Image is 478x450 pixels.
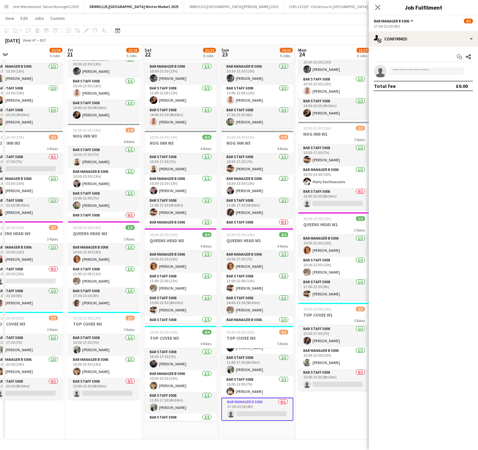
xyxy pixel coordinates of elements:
[68,266,140,287] app-card-role: Bar Staff 50081/111:00-22:00 (11h)[PERSON_NAME]
[68,99,140,121] app-card-role: Bar Staff 50081/114:00-23:30 (9h30m)[PERSON_NAME]
[145,273,217,294] app-card-role: Bar Staff 50081/111:00-22:00 (11h)[PERSON_NAME]
[150,135,178,140] span: 10:30-23:30 (13h)
[34,15,44,21] span: Jobs
[144,51,152,58] span: 22
[49,135,58,140] span: 2/3
[145,85,217,106] app-card-role: Bar Staff 50081/111:00-22:00 (11h)[PERSON_NAME]
[374,83,396,89] div: Total fee
[32,14,47,22] a: Jobs
[68,212,140,233] app-card-role: Bar Staff 50080/117:30-23:30 (6h)
[40,38,46,43] div: BST
[220,51,229,58] span: 23
[67,51,73,58] span: 21
[357,53,369,58] div: 6 Jobs
[354,318,365,323] span: 3 Roles
[145,153,217,175] app-card-role: Bar Staff 50081/110:30-17:30 (7h)[PERSON_NAME]
[298,278,370,300] app-card-role: Bar Staff 50081/117:30-23:30 (6h)[PERSON_NAME]
[126,128,135,132] span: 3/4
[374,19,409,23] span: Bar Manager B 5006
[221,47,229,53] span: Sun
[68,133,140,139] h3: NOG INN W3
[297,51,306,58] span: 24
[200,146,211,151] span: 4 Roles
[68,146,140,168] app-card-role: Bar Staff 50081/110:30-17:30 (7h)[PERSON_NAME]
[221,251,293,273] app-card-role: Bar Manager B 50061/110:30-17:30 (7h)[PERSON_NAME]
[68,334,140,356] app-card-role: Bar Staff 50081/110:30-17:30 (7h)[PERSON_NAME]
[68,312,140,400] app-job-card: 10:30-23:30 (13h)2/3TOP CUVEE W33 RolesBar Staff 50081/110:30-17:30 (7h)[PERSON_NAME]Bar Manager ...
[369,3,478,12] h3: Job Fulfilment
[356,126,365,131] span: 2/3
[145,106,217,128] app-card-role: Bar Staff 50081/114:00-23:30 (9h30m)[PERSON_NAME]
[221,219,293,241] app-card-role: Bar Staff 50080/115:00-23:30 (8h30m)
[279,135,288,140] span: 3/4
[221,85,293,106] app-card-role: Bar Staff 50081/111:00-22:00 (11h)[PERSON_NAME]
[73,128,101,132] span: 10:30-23:30 (13h)
[145,238,217,243] h3: QUEENS HEAD W3
[145,414,217,436] app-card-role: Bar Staff 50081/115:00-22:00 (7h)
[68,47,73,53] span: Fri
[221,40,293,128] app-job-card: 10:30-23:30 (13h)3/3KINGS HEAD W33 RolesBar Manager B 50061/110:30-23:30 (13h)[PERSON_NAME]Bar St...
[221,197,293,219] app-card-role: Bar Staff 50081/111:00-17:30 (6h30m)[PERSON_NAME]
[298,257,370,278] app-card-role: Bar Staff 50081/110:30-23:30 (13h)[PERSON_NAME]
[221,153,293,175] app-card-role: Bar Staff 50081/110:30-17:30 (7h)[PERSON_NAME]
[68,378,140,400] app-card-role: Bar Staff 50080/115:00-23:30 (8h30m)
[298,235,370,257] app-card-role: Bar Manager B 50061/110:30-23:30 (13h)[PERSON_NAME]
[221,131,293,226] app-job-card: 10:30-23:30 (13h)3/4NOG INN W34 RolesBar Staff 50081/110:30-17:30 (7h)[PERSON_NAME]Bar Manager B ...
[374,24,473,29] div: 17:30-23:30 (6h)
[150,232,178,237] span: 10:30-23:30 (13h)
[221,140,293,146] h3: NOG INN W3
[221,376,293,398] app-card-role: Bar Staff 50081/115:00-22:00 (7h)[PERSON_NAME]
[464,19,473,23] span: 4/5
[124,237,135,242] span: 3 Roles
[84,0,184,13] button: SBWM1125/[GEOGRAPHIC_DATA] Winter Market 2025
[277,244,288,249] span: 4 Roles
[456,83,468,89] div: £0.00
[68,287,140,309] app-card-role: Bar Staff 50081/117:30-23:30 (6h)[PERSON_NAME]
[3,14,17,22] a: View
[145,197,217,219] app-card-role: Bar Staff 50081/111:00-17:30 (6h30m)[PERSON_NAME]
[145,370,217,392] app-card-role: Bar Manager B 50061/110:30-23:30 (13h)[PERSON_NAME]
[298,325,370,347] app-card-role: Bar Staff 50081/110:30-17:30 (7h)[PERSON_NAME]
[68,124,140,219] app-job-card: 10:30-23:30 (13h)3/4NOG INN W34 RolesBar Staff 50081/110:30-17:30 (7h)[PERSON_NAME]Bar Manager B ...
[298,131,370,137] h3: NOG INN W1
[145,294,217,316] app-card-role: Bar Staff 50081/115:00-23:30 (8h30m)[PERSON_NAME]
[47,146,58,151] span: 3 Roles
[200,341,211,346] span: 4 Roles
[298,303,370,391] app-job-card: 10:30-23:30 (13h)2/3TOP CUVEE W13 RolesBar Staff 50081/110:30-17:30 (7h)[PERSON_NAME]Bar Manager ...
[298,76,370,98] app-card-role: Bar Staff 50081/110:30-23:30 (13h)[PERSON_NAME]
[145,219,217,241] app-card-role: Bar Manager B 50061/115:00-23:30 (8h30m)
[68,221,140,309] app-job-card: 10:30-23:30 (13h)3/3QUEENS HEAD W33 RolesBar Manager B 50061/110:30-23:30 (13h)[PERSON_NAME]Bar S...
[48,14,67,22] a: Comms
[354,137,365,142] span: 3 Roles
[126,316,135,320] span: 2/3
[21,38,37,43] span: Week 47
[298,54,370,76] app-card-role: Bar Manager B 50061/110:30-23:30 (13h)[PERSON_NAME]
[73,316,101,320] span: 10:30-23:30 (13h)
[68,356,140,378] app-card-role: Bar Manager B 50061/110:30-23:30 (13h)[PERSON_NAME]
[280,48,293,53] span: 19/22
[145,40,217,128] div: 10:30-23:30 (13h)3/3KINGS HEAD W33 RolesBar Manager B 50061/110:30-23:30 (13h)[PERSON_NAME]Bar St...
[21,15,28,21] span: Edit
[226,232,254,237] span: 10:30-23:30 (13h)
[202,232,211,237] span: 4/4
[49,225,58,230] span: 2/3
[356,216,365,221] span: 3/3
[298,31,370,119] app-job-card: 10:30-23:30 (13h)3/3KINGS HEAD W13 RolesBar Manager B 50061/110:30-23:30 (13h)[PERSON_NAME]Bar St...
[298,347,370,369] app-card-role: Bar Manager B 50061/110:30-23:30 (13h)[PERSON_NAME]
[221,326,293,421] div: 10:30-23:30 (13h)4/5TOP CUVEE W35 Roles[PERSON_NAME]Bar Staff 50081/110:30-17:30 (7h)[PERSON_NAME...
[126,48,139,53] span: 15/18
[202,330,211,335] span: 4/4
[221,316,293,338] app-card-role: Bar Manager B 50061/117:30-23:30 (6h)
[298,369,370,391] app-card-role: Bar Staff 50080/115:00-23:30 (8h30m)
[145,228,217,323] app-job-card: 10:30-23:30 (13h)4/4QUEENS HEAD W34 RolesBar Manager B 50061/110:30-23:30 (13h)[PERSON_NAME]Bar S...
[221,294,293,316] app-card-role: Bar Staff 50081/114:00-23:30 (9h30m)[PERSON_NAME]
[145,131,217,226] app-job-card: 10:30-23:30 (13h)4/4NOG INN W34 RolesBar Staff 50081/110:30-17:30 (7h)[PERSON_NAME]Bar Manager B ...
[50,53,62,58] div: 6 Jobs
[145,326,217,421] app-job-card: 10:30-23:30 (13h)4/4TOP CUVEE W34 RolesBar Staff 50081/110:30-17:30 (7h)[PERSON_NAME]Bar Manager ...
